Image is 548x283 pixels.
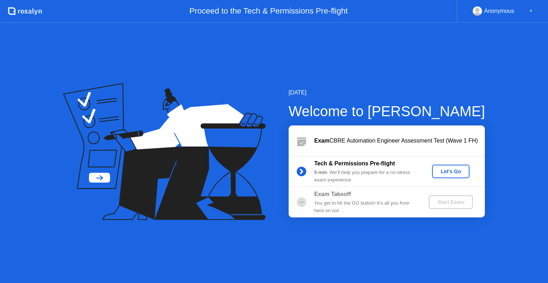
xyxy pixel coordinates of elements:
div: : We’ll help you prepare for a no-stress exam experience [314,169,417,184]
button: Let's Go [432,165,470,178]
b: 5 min [314,170,327,175]
div: CBRE Automation Engineer Assessment Test (Wave 1 FH) [314,137,485,145]
div: Welcome to [PERSON_NAME] [289,101,485,122]
div: Start Exam [432,199,470,205]
div: Anonymous [484,6,514,16]
div: [DATE] [289,88,485,97]
b: Exam Takeoff [314,191,351,197]
button: Start Exam [429,195,473,209]
b: Exam [314,138,330,144]
b: Tech & Permissions Pre-flight [314,160,395,166]
div: ▼ [529,6,533,16]
div: You get to hit the GO button! It’s all you from here on out [314,200,417,214]
div: Let's Go [435,169,467,174]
